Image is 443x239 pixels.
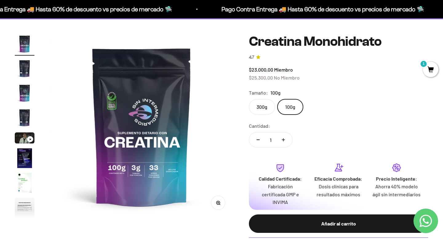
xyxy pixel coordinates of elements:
[249,89,268,97] legend: Tamaño:
[249,132,267,147] button: Reducir cantidad
[274,75,300,80] span: No Miembro
[15,83,34,105] button: Ir al artículo 3
[420,60,427,68] mark: 1
[249,214,428,233] button: Añadir al carrito
[15,148,34,168] img: Creatina Monohidrato
[249,75,273,80] span: $25.300,00
[249,54,428,61] a: 4.74.7 de 5.0 estrellas
[314,176,362,182] strong: Eficacia Comprobada:
[314,182,363,198] p: Dosis clínicas para resultados máximos
[249,54,254,61] span: 4.7
[49,34,234,219] img: Creatina Monohidrato
[373,182,421,198] p: Ahorra 40% modelo ágil sin intermediarios
[249,67,273,72] span: $23.000,00
[15,83,34,103] img: Creatina Monohidrato
[219,4,422,14] p: Pago Contra Entrega 🚚 Hasta 60% de descuento vs precios de mercado 🛸
[15,34,34,54] img: Creatina Monohidrato
[15,148,34,170] button: Ir al artículo 6
[261,220,416,228] div: Añadir al carrito
[15,34,34,56] button: Ir al artículo 1
[15,173,34,193] img: Creatina Monohidrato
[376,176,417,182] strong: Precio Inteligente:
[15,59,34,80] button: Ir al artículo 2
[274,67,293,72] span: Miembro
[15,198,34,219] button: Ir al artículo 8
[259,176,302,182] strong: Calidad Certificada:
[270,89,281,97] span: 100g
[256,182,305,206] p: Fabricación certificada GMP e INVIMA
[423,67,438,73] a: 1
[249,34,428,49] h1: Creatina Monohidrato
[15,59,34,78] img: Creatina Monohidrato
[249,122,270,130] label: Cantidad:
[274,132,292,147] button: Aumentar cantidad
[15,108,34,129] button: Ir al artículo 4
[15,132,34,145] button: Ir al artículo 5
[15,173,34,194] button: Ir al artículo 7
[15,198,34,217] img: Creatina Monohidrato
[15,108,34,127] img: Creatina Monohidrato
